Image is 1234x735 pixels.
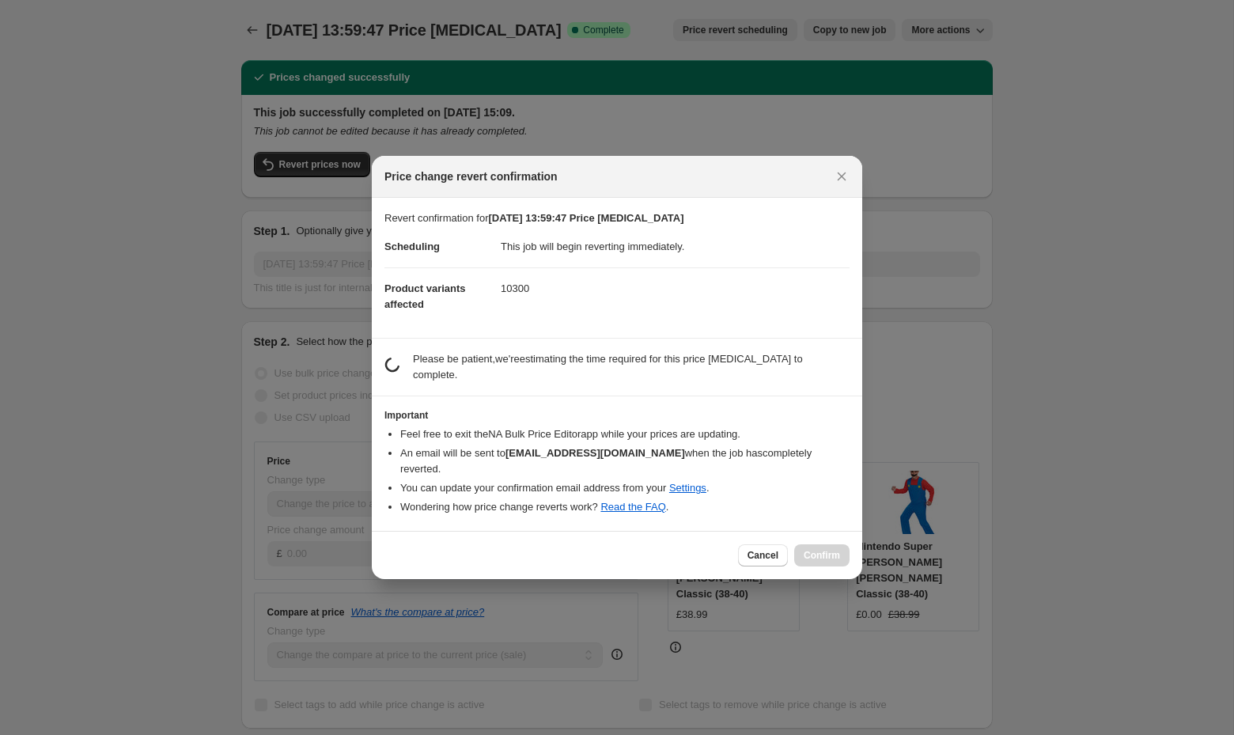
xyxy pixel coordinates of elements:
[831,165,853,188] button: Close
[400,445,850,477] li: An email will be sent to when the job has completely reverted .
[400,480,850,496] li: You can update your confirmation email address from your .
[505,447,685,459] b: [EMAIL_ADDRESS][DOMAIN_NAME]
[669,482,706,494] a: Settings
[384,409,850,422] h3: Important
[384,210,850,226] p: Revert confirmation for
[384,169,558,184] span: Price change revert confirmation
[738,544,788,566] button: Cancel
[600,501,665,513] a: Read the FAQ
[384,282,466,310] span: Product variants affected
[413,351,850,383] p: Please be patient, we're estimating the time required for this price [MEDICAL_DATA] to complete.
[501,226,850,267] dd: This job will begin reverting immediately.
[384,241,440,252] span: Scheduling
[748,549,778,562] span: Cancel
[400,499,850,515] li: Wondering how price change reverts work? .
[400,426,850,442] li: Feel free to exit the NA Bulk Price Editor app while your prices are updating.
[489,212,684,224] b: [DATE] 13:59:47 Price [MEDICAL_DATA]
[501,267,850,309] dd: 10300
